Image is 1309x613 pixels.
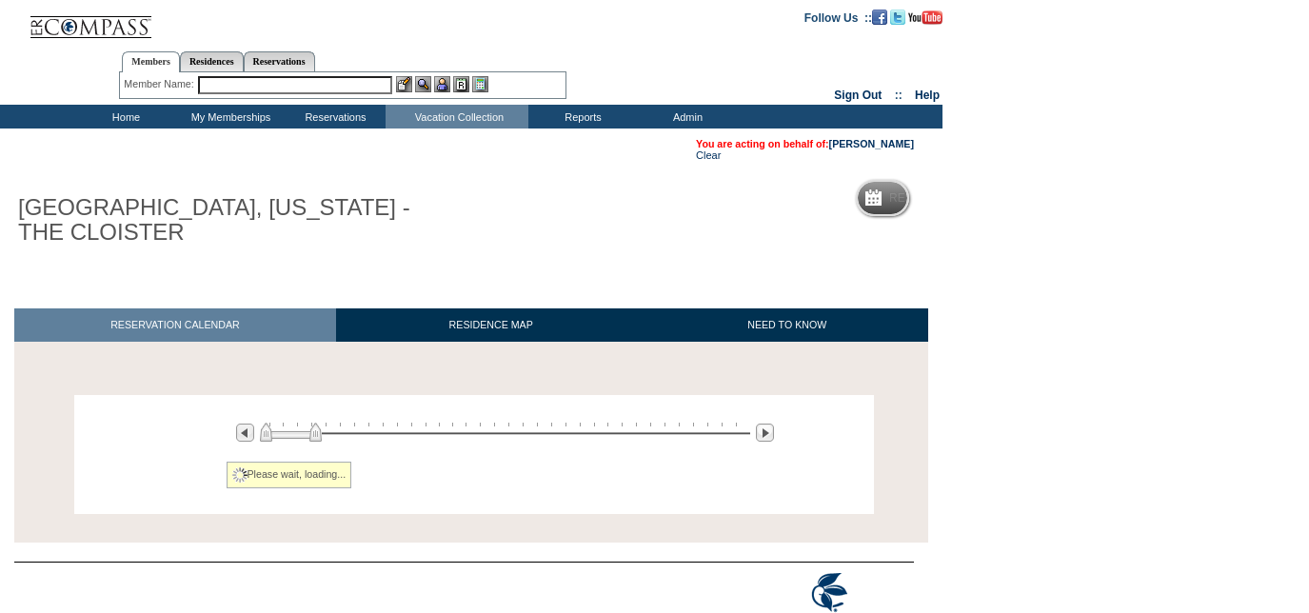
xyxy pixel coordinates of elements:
img: Next [756,424,774,442]
img: View [415,76,431,92]
img: spinner2.gif [232,467,248,483]
a: NEED TO KNOW [645,308,928,342]
div: Please wait, loading... [227,462,352,488]
img: b_calculator.gif [472,76,488,92]
td: Home [71,105,176,129]
span: You are acting on behalf of: [696,138,914,149]
a: RESERVATION CALENDAR [14,308,336,342]
a: Become our fan on Facebook [872,10,887,22]
a: Follow us on Twitter [890,10,905,22]
a: [PERSON_NAME] [829,138,914,149]
td: Vacation Collection [386,105,528,129]
a: Members [122,51,180,72]
img: Reservations [453,76,469,92]
img: Impersonate [434,76,450,92]
td: Follow Us :: [804,10,872,25]
td: Reservations [281,105,386,129]
img: Subscribe to our YouTube Channel [908,10,942,25]
a: Reservations [244,51,315,71]
td: Reports [528,105,633,129]
a: RESIDENCE MAP [336,308,646,342]
img: Previous [236,424,254,442]
span: :: [895,89,902,102]
a: Subscribe to our YouTube Channel [908,10,942,22]
img: b_edit.gif [396,76,412,92]
img: Follow us on Twitter [890,10,905,25]
td: Admin [633,105,738,129]
img: Become our fan on Facebook [872,10,887,25]
td: My Memberships [176,105,281,129]
h5: Reservation Calendar [889,192,1035,205]
a: Clear [696,149,721,161]
h1: [GEOGRAPHIC_DATA], [US_STATE] - THE CLOISTER [14,191,441,249]
div: Member Name: [124,76,197,92]
a: Help [915,89,940,102]
a: Residences [180,51,244,71]
a: Sign Out [834,89,882,102]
